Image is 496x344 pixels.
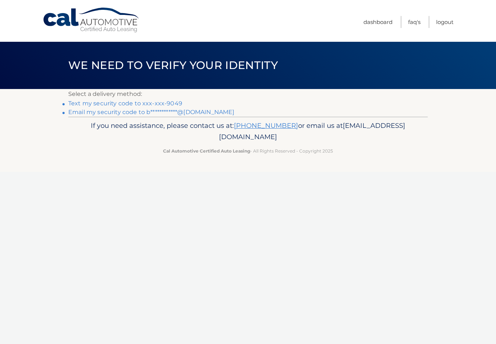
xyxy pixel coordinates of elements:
[436,16,454,28] a: Logout
[363,16,393,28] a: Dashboard
[234,121,298,130] a: [PHONE_NUMBER]
[73,120,423,143] p: If you need assistance, please contact us at: or email us at
[163,148,250,154] strong: Cal Automotive Certified Auto Leasing
[68,89,428,99] p: Select a delivery method:
[68,58,278,72] span: We need to verify your identity
[68,100,182,107] a: Text my security code to xxx-xxx-9049
[408,16,420,28] a: FAQ's
[42,7,141,33] a: Cal Automotive
[73,147,423,155] p: - All Rights Reserved - Copyright 2025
